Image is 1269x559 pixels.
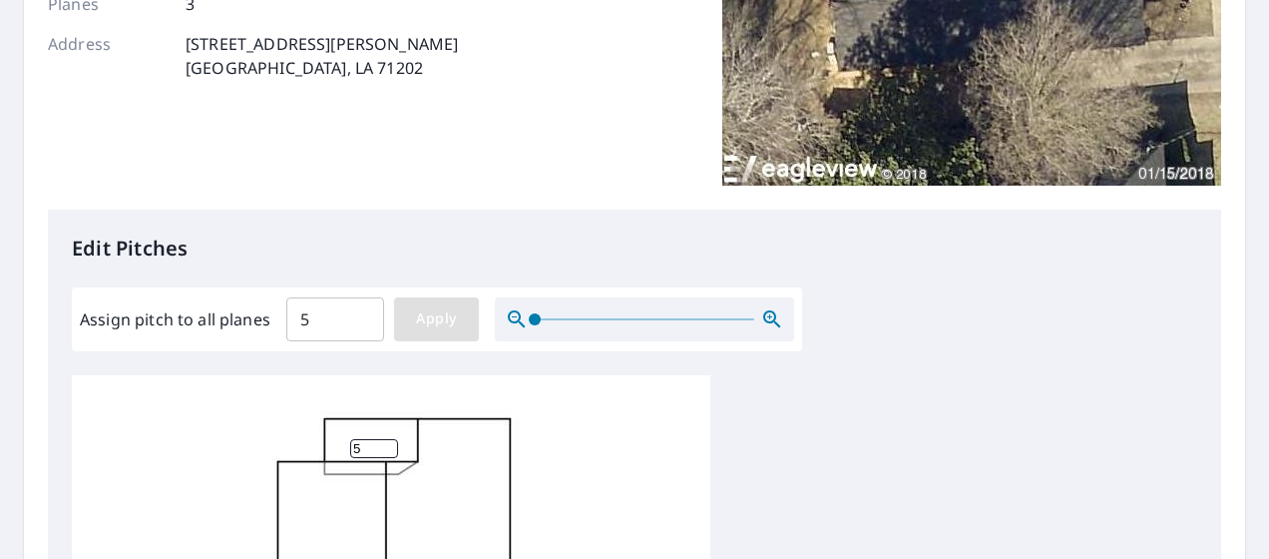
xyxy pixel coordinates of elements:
button: Apply [394,297,479,341]
p: Address [48,32,168,80]
input: 00.0 [286,291,384,347]
label: Assign pitch to all planes [80,307,270,331]
p: [STREET_ADDRESS][PERSON_NAME] [GEOGRAPHIC_DATA], LA 71202 [186,32,458,80]
p: Edit Pitches [72,234,1197,264]
span: Apply [410,306,463,331]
